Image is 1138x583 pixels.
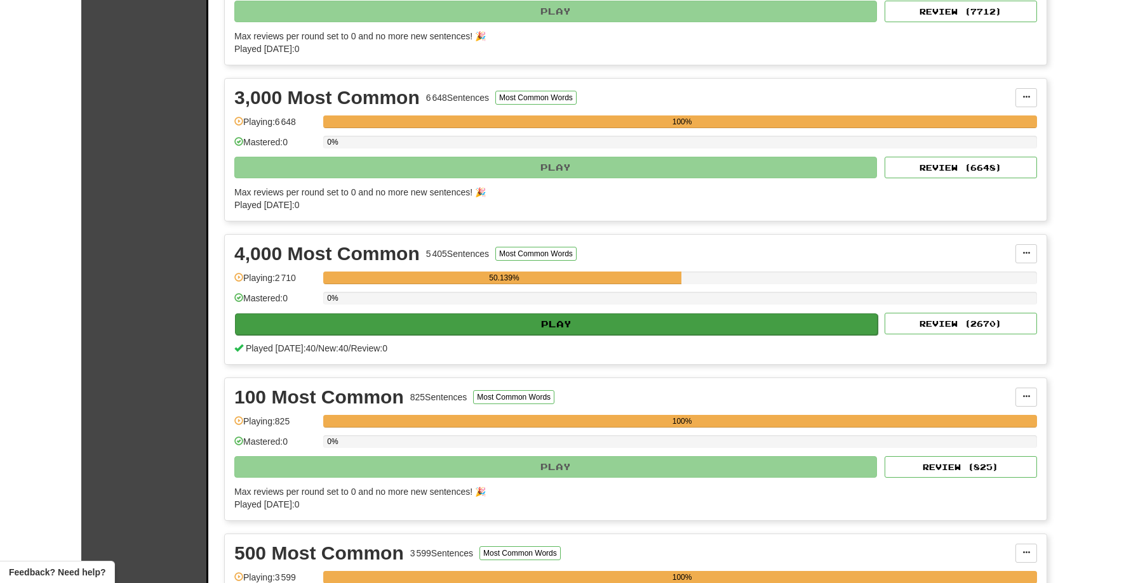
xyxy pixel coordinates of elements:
div: 3 599 Sentences [410,547,473,560]
span: Played [DATE]: 0 [234,200,299,210]
button: Play [235,313,878,335]
span: Review: 0 [351,343,387,353]
span: / [349,343,351,353]
button: Review (2670) [885,313,1037,334]
button: Review (7712) [885,1,1037,22]
button: Most Common Words [479,546,561,560]
div: Max reviews per round set to 0 and no more new sentences! 🎉 [234,30,1029,43]
div: Mastered: 0 [234,136,317,157]
div: 50.139% [327,272,681,284]
div: Mastered: 0 [234,435,317,456]
button: Play [234,157,877,178]
span: Played [DATE]: 0 [234,44,299,54]
div: 825 Sentences [410,391,467,403]
button: Most Common Words [473,390,554,404]
button: Play [234,456,877,478]
div: Mastered: 0 [234,292,317,313]
div: Playing: 825 [234,415,317,436]
span: Open feedback widget [9,566,105,579]
div: 6 648 Sentences [426,91,489,104]
div: 100% [327,415,1037,428]
span: New: 40 [318,343,348,353]
div: 3,000 Most Common [234,88,420,107]
span: / [316,343,318,353]
button: Review (825) [885,456,1037,478]
div: 5 405 Sentences [426,247,489,260]
div: Max reviews per round set to 0 and no more new sentences! 🎉 [234,186,1029,199]
div: Playing: 6 648 [234,115,317,136]
div: Max reviews per round set to 0 and no more new sentences! 🎉 [234,485,1029,498]
div: 100 Most Common [234,388,404,407]
span: Played [DATE]: 0 [234,499,299,509]
span: Played [DATE]: 40 [246,343,316,353]
div: Playing: 2 710 [234,272,317,292]
button: Play [234,1,877,22]
button: Review (6648) [885,157,1037,178]
div: 500 Most Common [234,544,404,563]
div: 4,000 Most Common [234,244,420,263]
button: Most Common Words [495,91,577,105]
button: Most Common Words [495,247,577,261]
div: 100% [327,115,1037,128]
